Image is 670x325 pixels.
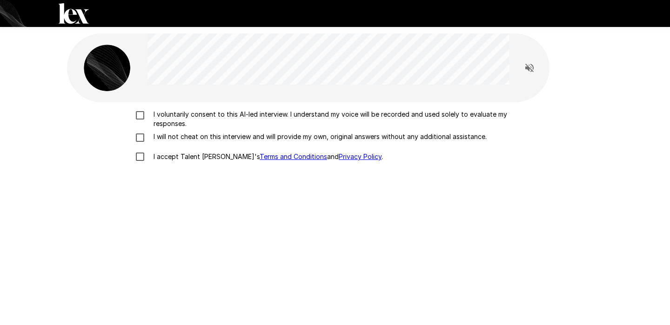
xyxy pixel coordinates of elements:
[150,110,540,128] p: I voluntarily consent to this AI-led interview. I understand my voice will be recorded and used s...
[260,153,327,160] a: Terms and Conditions
[339,153,382,160] a: Privacy Policy
[84,45,130,91] img: lex_avatar2.png
[150,132,487,141] p: I will not cheat on this interview and will provide my own, original answers without any addition...
[520,59,539,77] button: Read questions aloud
[150,152,383,161] p: I accept Talent [PERSON_NAME]'s and .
